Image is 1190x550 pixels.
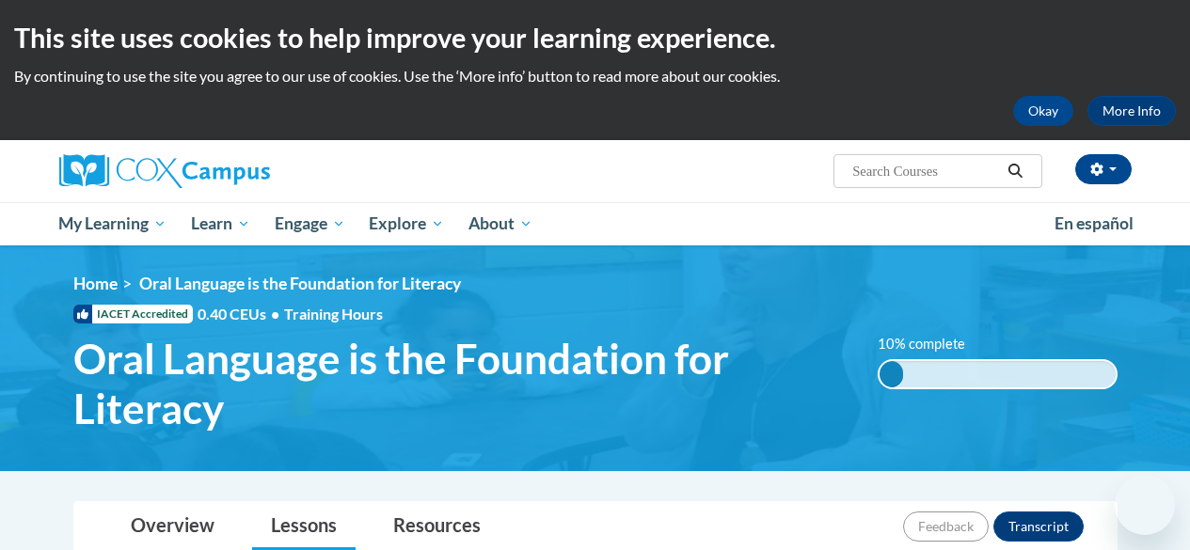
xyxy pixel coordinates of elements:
div: Main menu [45,202,1146,245]
span: Oral Language is the Foundation for Literacy [73,334,849,433]
span: • [271,305,279,322]
a: Explore [357,202,456,245]
a: Engage [262,202,357,245]
span: About [468,212,532,235]
span: Training Hours [284,305,383,322]
h2: This site uses cookies to help improve your learning experience. [14,19,1176,56]
div: 10% complete [880,361,903,387]
span: IACET Accredited [73,305,193,323]
button: Okay [1013,96,1073,126]
a: Learn [179,202,262,245]
a: About [456,202,545,245]
a: More Info [1087,96,1176,126]
button: Search [1001,160,1029,182]
span: 0.40 CEUs [198,304,284,324]
img: Cox Campus [59,154,270,188]
a: Cox Campus [59,154,398,188]
iframe: Button to launch messaging window [1115,475,1175,535]
span: Oral Language is the Foundation for Literacy [139,274,461,293]
input: Search Courses [850,160,1001,182]
button: Account Settings [1075,154,1132,184]
span: My Learning [58,212,167,235]
label: 10% complete [878,334,986,354]
button: Feedback [903,511,989,542]
span: Learn [191,212,250,235]
span: Engage [275,212,345,235]
button: Transcript [993,511,1084,542]
a: En español [1042,204,1146,244]
p: By continuing to use the site you agree to our use of cookies. Use the ‘More info’ button to read... [14,66,1176,86]
span: Explore [369,212,444,235]
a: Home [73,274,118,293]
a: My Learning [47,202,180,245]
span: En español [1055,213,1134,233]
